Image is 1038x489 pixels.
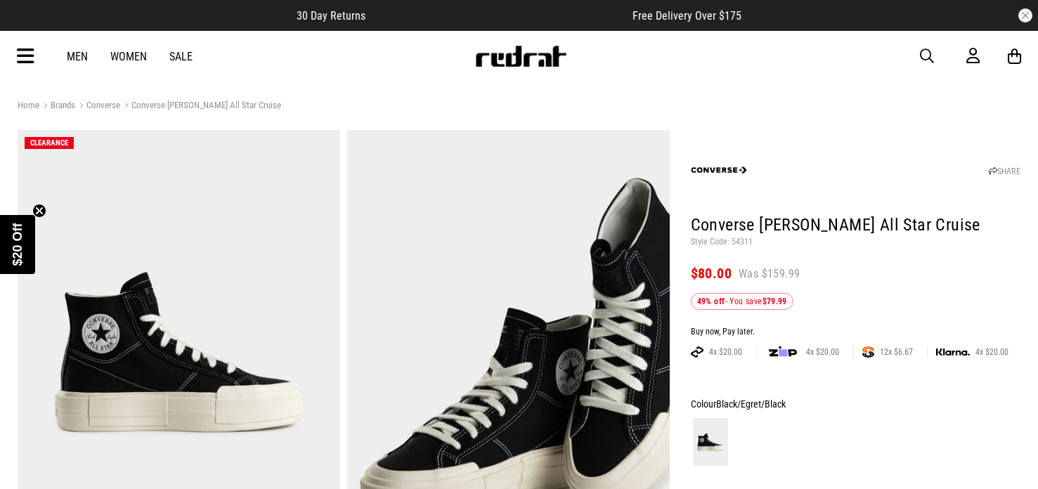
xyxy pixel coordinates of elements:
[691,327,1021,338] div: Buy now, Pay later.
[474,46,567,67] img: Redrat logo
[297,9,365,22] span: 30 Day Returns
[110,50,147,63] a: Women
[716,398,786,410] span: Black/Egret/Black
[693,418,728,466] img: Black/Egret/Black
[67,50,88,63] a: Men
[691,142,747,198] img: Converse
[703,346,748,358] span: 4x $20.00
[691,396,1021,412] div: Colour
[75,100,120,113] a: Converse
[739,266,800,282] span: Was $159.99
[32,204,46,218] button: Close teaser
[862,346,874,358] img: SPLITPAY
[800,346,845,358] span: 4x $20.00
[936,348,970,356] img: KLARNA
[691,214,1021,237] h1: Converse [PERSON_NAME] All Star Cruise
[769,345,797,359] img: zip
[30,138,68,148] span: CLEARANCE
[120,100,281,113] a: Converse [PERSON_NAME] All Star Cruise
[691,293,793,310] div: - You save
[18,100,39,110] a: Home
[691,265,732,282] span: $80.00
[691,237,1021,248] p: Style Code: 54311
[394,8,604,22] iframe: Customer reviews powered by Trustpilot
[697,296,725,306] b: 49% off
[169,50,193,63] a: Sale
[970,346,1014,358] span: 4x $20.00
[632,9,741,22] span: Free Delivery Over $175
[874,346,919,358] span: 12x $6.67
[763,296,787,306] b: $79.99
[11,223,25,266] span: $20 Off
[691,346,703,358] img: AFTERPAY
[39,100,75,113] a: Brands
[989,167,1020,176] a: SHARE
